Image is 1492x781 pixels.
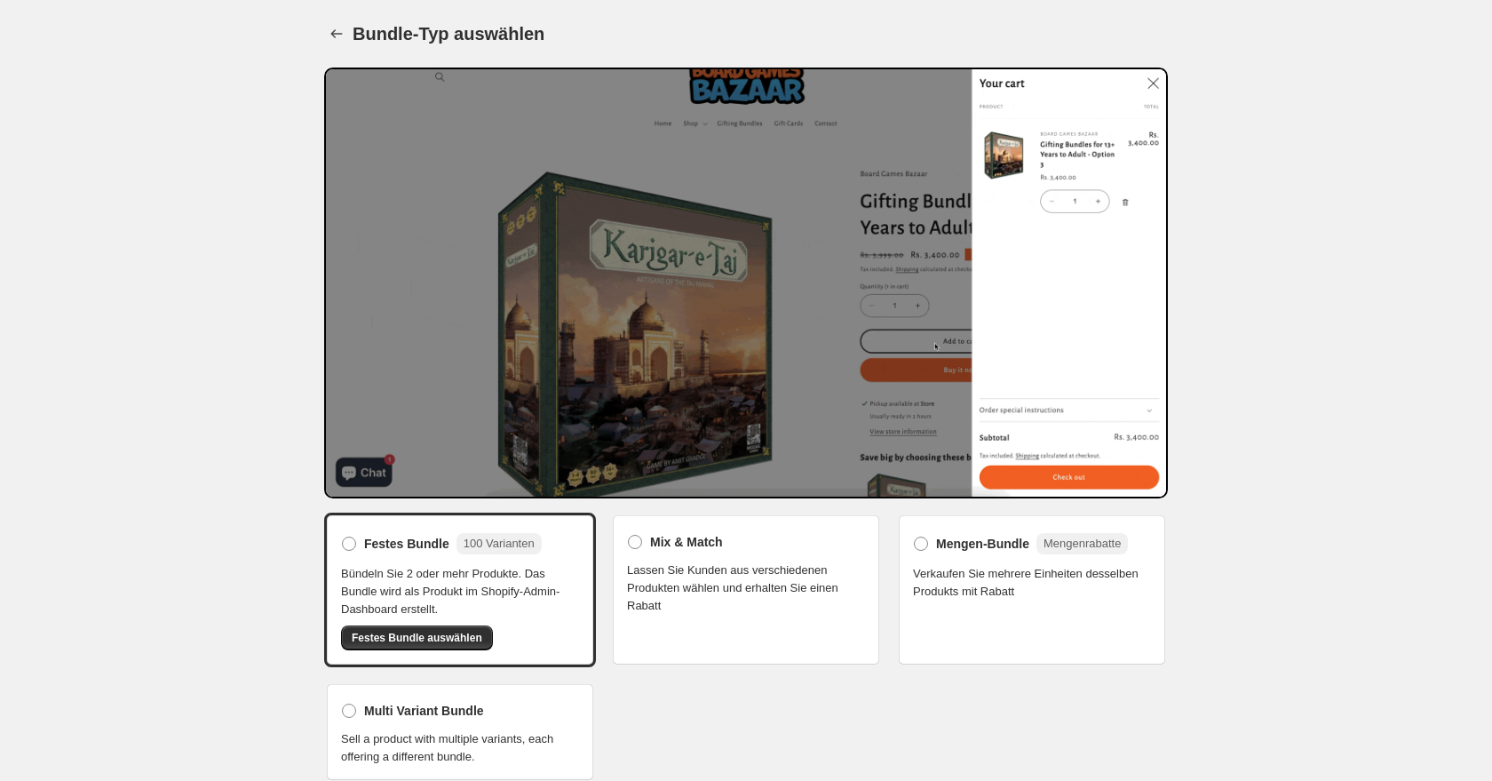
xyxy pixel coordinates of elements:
[936,535,1029,553] span: Mengen-Bundle
[341,730,579,766] span: Sell a product with multiple variants, each offering a different bundle.
[464,537,535,550] span: 100 Varianten
[341,565,579,618] span: Bündeln Sie 2 oder mehr Produkte. Das Bundle wird als Produkt im Shopify-Admin-Dashboard erstellt.
[627,562,865,615] span: Lassen Sie Kunden aus verschiedenen Produkten wählen und erhalten Sie einen Rabatt
[352,631,482,645] span: Festes Bundle auswählen
[324,68,1168,498] img: Bundle Preview
[1044,537,1121,550] span: Mengenrabatte
[364,535,449,553] span: Festes Bundle
[913,565,1151,601] span: Verkaufen Sie mehrere Einheiten desselben Produkts mit Rabatt
[341,626,493,650] button: Festes Bundle auswählen
[650,533,723,551] span: Mix & Match
[364,702,484,720] span: Multi Variant Bundle
[353,23,544,44] h1: Bundle-Typ auswählen
[324,21,349,46] button: Back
